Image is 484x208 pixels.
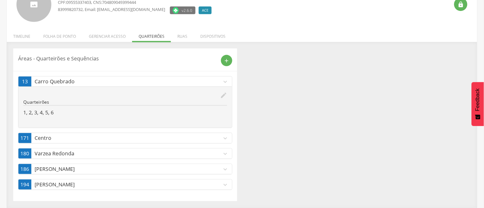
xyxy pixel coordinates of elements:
p: , Email: [EMAIL_ADDRESS][DOMAIN_NAME] [58,6,165,13]
span: 171 [21,134,29,142]
li: Dispositivos [194,27,232,42]
span: 13 [22,78,28,85]
p: Carro Quebrado [35,78,222,85]
a: 13Carro Quebradoexpand_more [18,77,232,87]
p: [PERSON_NAME] [35,181,222,188]
i: expand_more [222,150,229,157]
span: 180 [21,150,29,157]
i: edit [220,92,227,99]
span: Feedback [475,88,481,111]
i: expand_more [222,166,229,173]
a: 186[PERSON_NAME]expand_more [18,164,232,174]
span: 83999820732 [58,6,83,12]
a: 194[PERSON_NAME]expand_more [18,180,232,190]
li: Ruas [171,27,194,42]
li: Timeline [7,27,37,42]
p: Áreas - Quarteirões e Sequências [18,55,216,62]
p: Centro [35,134,222,142]
span: 194 [21,181,29,188]
i: expand_more [222,135,229,142]
a: 180Varzea Redondaexpand_more [18,149,232,159]
li: Folha de ponto [37,27,82,42]
li: Gerenciar acesso [82,27,132,42]
p: 1, 2, 3, 4, 5, 6 [23,109,227,116]
span: ACE [202,8,208,13]
a: 171Centroexpand_more [18,133,232,143]
i: add [224,58,230,64]
p: [PERSON_NAME] [35,165,222,173]
p: Varzea Redonda [35,150,222,157]
i: expand_more [222,78,229,85]
i:  [458,1,464,8]
p: Quarteirões [23,99,227,105]
i: expand_more [222,181,229,188]
span: 186 [21,165,29,173]
button: Feedback - Mostrar pesquisa [472,82,484,126]
span: v2.6.0 [182,7,192,14]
